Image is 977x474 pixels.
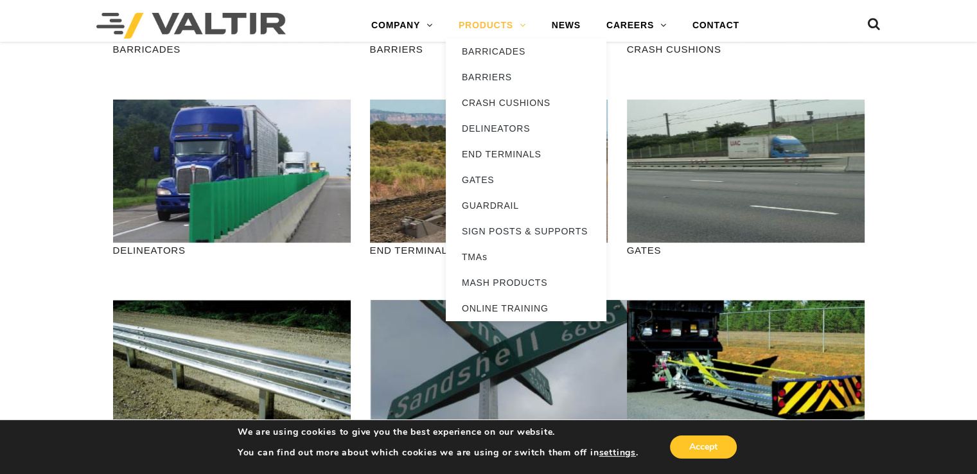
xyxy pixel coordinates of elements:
[446,90,606,116] a: CRASH CUSHIONS
[238,426,638,438] p: We are using cookies to give you the best experience on our website.
[670,435,737,459] button: Accept
[446,167,606,193] a: GATES
[599,447,635,459] button: settings
[370,42,608,57] p: BARRIERS
[539,13,594,39] a: NEWS
[113,42,351,57] p: BARRICADES
[627,42,865,57] p: CRASH CUSHIONS
[370,243,608,258] p: END TERMINALS
[446,116,606,141] a: DELINEATORS
[446,244,606,270] a: TMAs
[680,13,752,39] a: CONTACT
[627,243,865,258] p: GATES
[446,218,606,244] a: SIGN POSTS & SUPPORTS
[446,270,606,295] a: MASH PRODUCTS
[446,193,606,218] a: GUARDRAIL
[446,13,539,39] a: PRODUCTS
[113,243,351,258] p: DELINEATORS
[238,447,638,459] p: You can find out more about which cookies we are using or switch them off in .
[594,13,680,39] a: CAREERS
[446,141,606,167] a: END TERMINALS
[446,39,606,64] a: BARRICADES
[446,295,606,321] a: ONLINE TRAINING
[358,13,446,39] a: COMPANY
[96,13,286,39] img: Valtir
[446,64,606,90] a: BARRIERS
